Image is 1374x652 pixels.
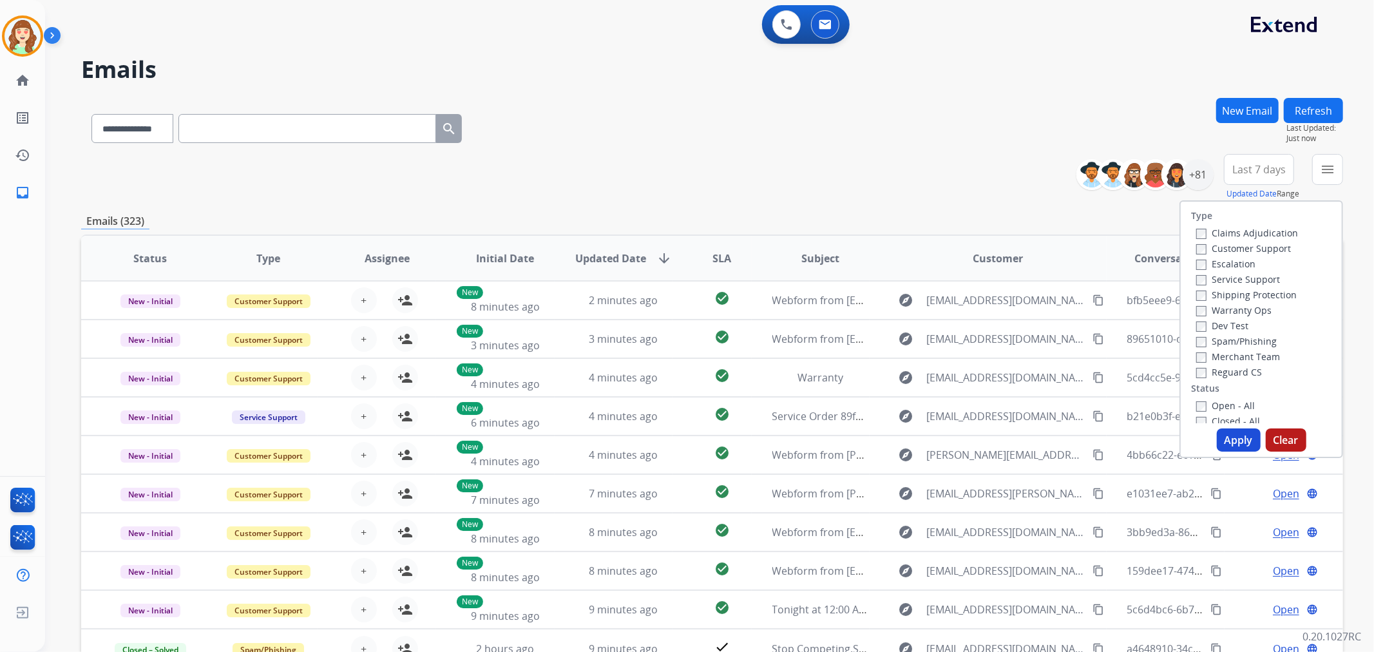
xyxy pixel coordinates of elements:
[1127,486,1326,501] span: e1031ee7-ab28-4cc1-a856-42cad20b1645
[1196,335,1277,347] label: Spam/Phishing
[589,525,658,539] span: 8 minutes ago
[1196,368,1207,378] input: Reguard CS
[1196,227,1298,239] label: Claims Adjudication
[1273,486,1299,501] span: Open
[1286,123,1343,133] span: Last Updated:
[1306,604,1318,615] mat-icon: language
[772,293,1064,307] span: Webform from [EMAIL_ADDRESS][DOMAIN_NAME] on [DATE]
[1210,526,1222,538] mat-icon: content_copy
[898,524,913,540] mat-icon: explore
[898,408,913,424] mat-icon: explore
[1093,526,1104,538] mat-icon: content_copy
[898,447,913,463] mat-icon: explore
[351,481,377,506] button: +
[772,486,1224,501] span: Webform from [PERSON_NAME][EMAIL_ADDRESS][PERSON_NAME][DOMAIN_NAME] on [DATE]
[1196,273,1280,285] label: Service Support
[714,407,730,422] mat-icon: check_circle
[926,331,1085,347] span: [EMAIL_ADDRESS][DOMAIN_NAME]
[714,523,730,538] mat-icon: check_circle
[1224,154,1294,185] button: Last 7 days
[15,148,30,163] mat-icon: history
[232,410,305,424] span: Service Support
[5,18,41,54] img: avatar
[926,292,1085,308] span: [EMAIL_ADDRESS][DOMAIN_NAME]
[1273,602,1299,617] span: Open
[1196,350,1280,363] label: Merchant Team
[471,493,540,507] span: 7 minutes ago
[256,251,280,266] span: Type
[1127,602,1319,617] span: 5c6d4bc6-6b71-465f-bbff-1f7537bd8130
[397,524,413,540] mat-icon: person_add
[1196,352,1207,363] input: Merchant Team
[1183,159,1214,190] div: +81
[471,416,540,430] span: 6 minutes ago
[1134,251,1217,266] span: Conversation ID
[351,403,377,429] button: +
[1093,372,1104,383] mat-icon: content_copy
[120,604,180,617] span: New - Initial
[351,287,377,313] button: +
[120,372,180,385] span: New - Initial
[457,363,483,376] p: New
[457,479,483,492] p: New
[1196,417,1207,427] input: Closed - All
[1320,162,1335,177] mat-icon: menu
[1196,229,1207,239] input: Claims Adjudication
[351,326,377,352] button: +
[397,486,413,501] mat-icon: person_add
[589,486,658,501] span: 7 minutes ago
[1127,525,1324,539] span: 3bb9ed3a-86ae-4353-a2c9-a71a86b86c4f
[1266,428,1306,452] button: Clear
[575,251,646,266] span: Updated Date
[1196,304,1272,316] label: Warranty Ops
[1093,294,1104,306] mat-icon: content_copy
[120,410,180,424] span: New - Initial
[397,602,413,617] mat-icon: person_add
[714,291,730,306] mat-icon: check_circle
[1196,337,1207,347] input: Spam/Phishing
[1093,604,1104,615] mat-icon: content_copy
[1306,526,1318,538] mat-icon: language
[772,525,1064,539] span: Webform from [EMAIL_ADDRESS][DOMAIN_NAME] on [DATE]
[120,526,180,540] span: New - Initial
[397,563,413,579] mat-icon: person_add
[1196,399,1255,412] label: Open - All
[457,286,483,299] p: New
[1226,189,1277,199] button: Updated Date
[1093,333,1104,345] mat-icon: content_copy
[227,565,310,579] span: Customer Support
[898,292,913,308] mat-icon: explore
[898,331,913,347] mat-icon: explore
[926,524,1085,540] span: [EMAIL_ADDRESS][DOMAIN_NAME]
[589,293,658,307] span: 2 minutes ago
[589,370,658,385] span: 4 minutes ago
[471,454,540,468] span: 4 minutes ago
[926,602,1085,617] span: [EMAIL_ADDRESS][DOMAIN_NAME]
[589,448,658,462] span: 4 minutes ago
[714,561,730,577] mat-icon: check_circle
[589,564,658,578] span: 8 minutes ago
[1093,410,1104,422] mat-icon: content_copy
[227,449,310,463] span: Customer Support
[926,370,1085,385] span: [EMAIL_ADDRESS][DOMAIN_NAME]
[227,488,310,501] span: Customer Support
[227,526,310,540] span: Customer Support
[898,602,913,617] mat-icon: explore
[926,408,1085,424] span: [EMAIL_ADDRESS][DOMAIN_NAME]
[1306,565,1318,577] mat-icon: language
[15,185,30,200] mat-icon: inbox
[797,370,843,385] span: Warranty
[351,597,377,622] button: +
[227,333,310,347] span: Customer Support
[120,333,180,347] span: New - Initial
[471,532,540,546] span: 8 minutes ago
[457,441,483,454] p: New
[1196,244,1207,254] input: Customer Support
[1127,448,1324,462] span: 4bb66c22-ec18-4696-b237-943d7f7b60c5
[1284,98,1343,123] button: Refresh
[81,57,1343,82] h2: Emails
[361,447,367,463] span: +
[1127,332,1325,346] span: 89651010-d6a1-4632-816b-b3fd18c321a0
[1196,306,1207,316] input: Warranty Ops
[801,251,839,266] span: Subject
